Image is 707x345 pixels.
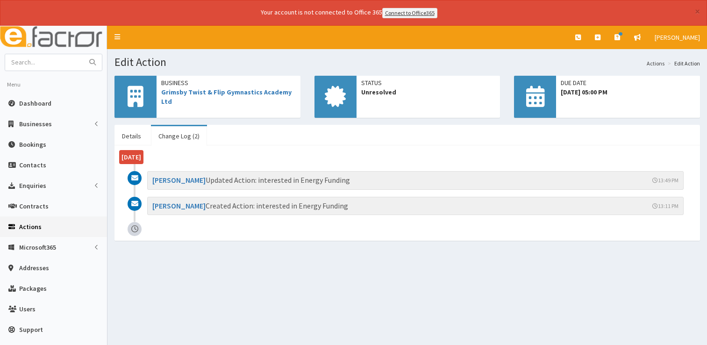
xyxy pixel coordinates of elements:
[19,284,47,293] span: Packages
[361,87,496,97] span: Unresolved
[648,197,683,215] span: 13:11 PM
[648,172,683,189] span: 13:49 PM
[151,126,207,146] a: Change Log (2)
[19,305,36,313] span: Users
[19,140,46,149] span: Bookings
[114,126,149,146] a: Details
[19,325,43,334] span: Support
[5,54,84,71] input: Search...
[648,26,707,49] a: [PERSON_NAME]
[647,59,664,67] a: Actions
[114,56,700,68] h1: Edit Action
[561,78,695,87] span: Due Date
[19,243,56,252] span: Microsoft365
[161,88,292,106] a: Grimsby Twist & Flip Gymnastics Academy Ltd
[19,120,52,128] span: Businesses
[695,7,700,16] button: ×
[19,161,46,169] span: Contacts
[382,8,437,18] a: Connect to Office365
[148,197,683,215] h3: Created Action: interested in Energy Funding
[148,172,683,189] h3: Updated Action: interested in Energy Funding
[19,264,49,272] span: Addresses
[152,175,206,185] a: [PERSON_NAME]
[19,181,46,190] span: Enquiries
[76,7,622,18] div: Your account is not connected to Office 365
[19,99,51,108] span: Dashboard
[361,78,496,87] span: Status
[665,59,700,67] li: Edit Action
[561,87,695,97] span: [DATE] 05:00 PM
[161,78,296,87] span: Business
[152,201,206,210] a: [PERSON_NAME]
[19,202,49,210] span: Contracts
[19,223,42,231] span: Actions
[655,33,700,42] span: [PERSON_NAME]
[119,150,143,164] span: [DATE]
